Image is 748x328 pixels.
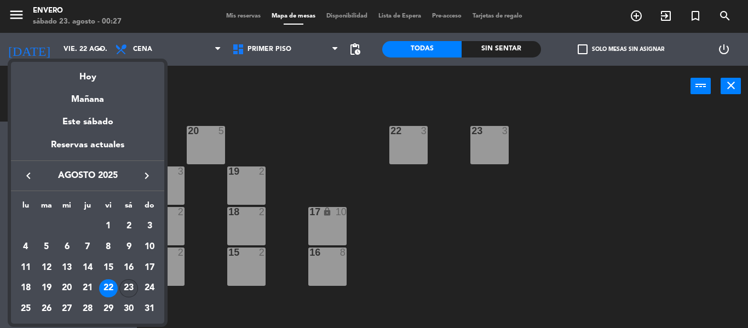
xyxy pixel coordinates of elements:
[37,279,56,298] div: 19
[119,258,138,277] div: 16
[77,199,98,216] th: jueves
[36,257,57,278] td: 12 de agosto de 2025
[98,298,119,319] td: 29 de agosto de 2025
[119,216,140,237] td: 2 de agosto de 2025
[11,107,164,137] div: Este sábado
[56,278,77,299] td: 20 de agosto de 2025
[36,278,57,299] td: 19 de agosto de 2025
[57,238,76,256] div: 6
[11,84,164,107] div: Mañana
[77,257,98,278] td: 14 de agosto de 2025
[119,278,140,299] td: 23 de agosto de 2025
[119,217,138,235] div: 2
[56,237,77,257] td: 6 de agosto de 2025
[140,279,159,298] div: 24
[15,237,36,257] td: 4 de agosto de 2025
[140,217,159,235] div: 3
[15,216,98,237] td: AGO.
[140,258,159,277] div: 17
[37,300,56,318] div: 26
[99,279,118,298] div: 22
[139,257,160,278] td: 17 de agosto de 2025
[56,257,77,278] td: 13 de agosto de 2025
[139,298,160,319] td: 31 de agosto de 2025
[139,237,160,257] td: 10 de agosto de 2025
[119,298,140,319] td: 30 de agosto de 2025
[119,300,138,318] div: 30
[99,217,118,235] div: 1
[140,238,159,256] div: 10
[139,278,160,299] td: 24 de agosto de 2025
[77,298,98,319] td: 28 de agosto de 2025
[140,169,153,182] i: keyboard_arrow_right
[56,199,77,216] th: miércoles
[119,237,140,257] td: 9 de agosto de 2025
[119,199,140,216] th: sábado
[22,169,35,182] i: keyboard_arrow_left
[36,298,57,319] td: 26 de agosto de 2025
[78,258,97,277] div: 14
[57,300,76,318] div: 27
[139,216,160,237] td: 3 de agosto de 2025
[16,300,35,318] div: 25
[98,216,119,237] td: 1 de agosto de 2025
[15,278,36,299] td: 18 de agosto de 2025
[119,257,140,278] td: 16 de agosto de 2025
[56,298,77,319] td: 27 de agosto de 2025
[38,169,137,183] span: agosto 2025
[98,237,119,257] td: 8 de agosto de 2025
[119,238,138,256] div: 9
[15,199,36,216] th: lunes
[98,257,119,278] td: 15 de agosto de 2025
[78,238,97,256] div: 7
[98,278,119,299] td: 22 de agosto de 2025
[98,199,119,216] th: viernes
[140,300,159,318] div: 31
[16,279,35,298] div: 18
[77,237,98,257] td: 7 de agosto de 2025
[15,257,36,278] td: 11 de agosto de 2025
[36,199,57,216] th: martes
[16,258,35,277] div: 11
[78,279,97,298] div: 21
[78,300,97,318] div: 28
[11,62,164,84] div: Hoy
[57,279,76,298] div: 20
[16,238,35,256] div: 4
[15,298,36,319] td: 25 de agosto de 2025
[99,300,118,318] div: 29
[11,138,164,160] div: Reservas actuales
[36,237,57,257] td: 5 de agosto de 2025
[19,169,38,183] button: keyboard_arrow_left
[139,199,160,216] th: domingo
[37,238,56,256] div: 5
[137,169,157,183] button: keyboard_arrow_right
[57,258,76,277] div: 13
[99,238,118,256] div: 8
[99,258,118,277] div: 15
[37,258,56,277] div: 12
[77,278,98,299] td: 21 de agosto de 2025
[119,279,138,298] div: 23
